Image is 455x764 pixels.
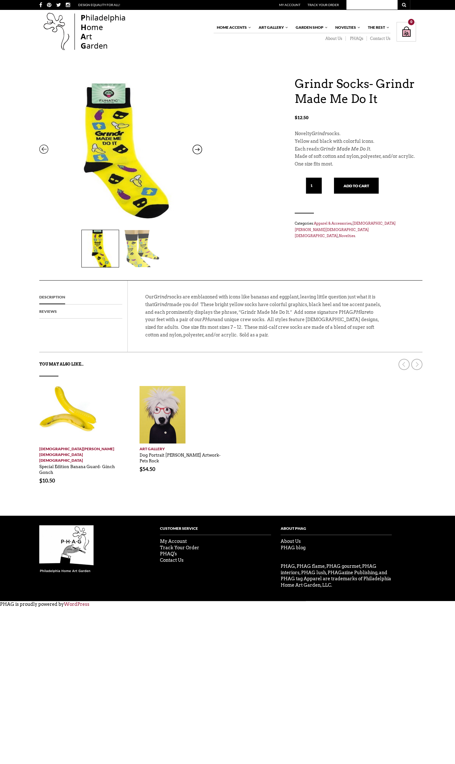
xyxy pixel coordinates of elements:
bdi: 10.50 [39,477,55,483]
a: About Us [281,539,301,544]
a: PHAQs [346,36,367,41]
p: Our socks are emblazoned with icons like bananas and eggplant, leaving little question just what ... [145,293,382,345]
bdi: 12.50 [295,115,308,120]
span: $ [39,477,42,483]
a: PHAG blog [281,545,306,550]
a: My Account [160,539,187,544]
div: 0 [408,19,414,25]
bdi: 54.50 [140,466,155,472]
a: Track Your Order [160,545,199,550]
a: Reviews [39,305,57,319]
p: One size fits most. [295,160,416,168]
span: Categories: , , . [295,220,416,239]
a: Contact Us [367,36,391,41]
a: Track Your Order [307,3,339,7]
em: Grindr [154,302,169,307]
p: Novelty socks. [295,130,416,138]
img: phag-logo-compressor.gif [39,525,94,573]
a: My Account [279,3,300,7]
strong: You may also like… [39,362,84,367]
h4: About PHag [281,525,392,536]
a: Art Gallery [140,444,222,452]
a: Home Accents [214,22,252,33]
p: Made of soft cotton and nylon, polyester, and/or acrylic. [295,153,416,160]
a: PHAQ's [160,551,177,556]
a: WordPress [64,602,89,607]
img: andy warhol dog art [140,386,186,444]
span: $ [140,466,142,472]
p: PHAG, PHAG flame, PHAG gourmet, PHAG interiors, PHAG lush, PHAGazine Publishing, and PHAG tag App... [281,563,392,588]
a: Novelties [339,234,355,238]
h1: Grindr Socks- Grindr Made Me Do It [295,76,416,106]
p: Yellow and black with colorful icons. [295,138,416,145]
a: Art Gallery [255,22,289,33]
em: Grindr Made Me Do It [320,146,370,151]
a: About Us [321,36,346,41]
a: Novelties [332,22,361,33]
button: Add to cart [334,178,379,194]
em: PHlare [353,310,369,315]
a: Description [39,290,65,304]
h4: Customer Service [160,525,271,536]
a: Contact Us [160,558,184,563]
p: Each reads: . [295,145,416,153]
a: The Rest [365,22,390,33]
a: Garden Shop [292,22,328,33]
a: Special Edition Banana Guard- Ginch Gonch [39,461,115,475]
span: $ [295,115,297,120]
input: Qty [306,178,322,194]
em: Grindr [312,131,327,136]
a: [DEMOGRAPHIC_DATA][PERSON_NAME][DEMOGRAPHIC_DATA][DEMOGRAPHIC_DATA] [39,444,122,463]
a: [DEMOGRAPHIC_DATA][PERSON_NAME][DEMOGRAPHIC_DATA][DEMOGRAPHIC_DATA] [295,221,396,238]
em: PHun [202,317,215,322]
a: Dog Portrait [PERSON_NAME] Artwork- Pets Rock [140,450,221,464]
em: Grindr [154,294,169,299]
a: Apparel & Accessories [314,221,352,226]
